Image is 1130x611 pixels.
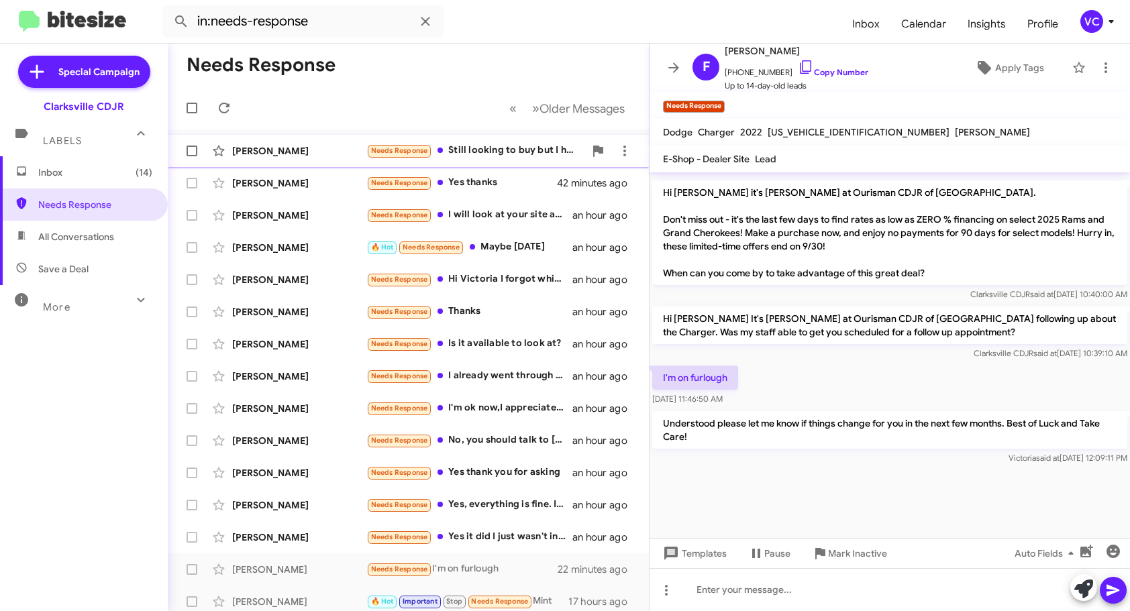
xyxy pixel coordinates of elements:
[652,307,1127,344] p: Hi [PERSON_NAME] It's [PERSON_NAME] at Ourisman CDJR of [GEOGRAPHIC_DATA] following up about the ...
[38,230,114,243] span: All Conversations
[232,531,366,544] div: [PERSON_NAME]
[1030,289,1054,299] span: said at
[38,262,89,276] span: Save a Deal
[725,59,868,79] span: [PHONE_NUMBER]
[650,541,737,565] button: Templates
[366,433,572,448] div: No, you should talk to [PERSON_NAME] or [PERSON_NAME]. We are on the way to buy the same car from...
[232,241,366,254] div: [PERSON_NAME]
[1036,453,1060,463] span: said at
[371,597,394,606] span: 🔥 Hot
[371,339,428,348] span: Needs Response
[366,143,584,158] div: Still looking to buy but I have bad credit but a steady job and 2000 down payment
[974,348,1127,358] span: Clarksville CDJR [DATE] 10:39:10 AM
[232,563,366,576] div: [PERSON_NAME]
[232,498,366,512] div: [PERSON_NAME]
[371,533,428,541] span: Needs Response
[43,301,70,313] span: More
[366,207,572,223] div: I will look at your site again later [DATE].
[652,394,723,404] span: [DATE] 11:46:50 AM
[38,166,152,179] span: Inbox
[828,541,887,565] span: Mark Inactive
[232,434,366,447] div: [PERSON_NAME]
[524,95,633,122] button: Next
[366,594,568,609] div: Mint
[1080,10,1103,33] div: VC
[366,368,572,384] div: I already went through the process. Thank you! [PERSON_NAME] and I talked numbers and couldn't fi...
[232,402,366,415] div: [PERSON_NAME]
[558,563,638,576] div: 22 minutes ago
[572,209,638,222] div: an hour ago
[501,95,525,122] button: Previous
[890,5,957,44] a: Calendar
[162,5,444,38] input: Search
[38,198,152,211] span: Needs Response
[366,400,572,416] div: I'm ok now,I appreciate the follow ups
[572,531,638,544] div: an hour ago
[737,541,801,565] button: Pause
[798,67,868,77] a: Copy Number
[698,126,735,138] span: Charger
[509,100,517,117] span: «
[371,436,428,445] span: Needs Response
[755,153,776,165] span: Lead
[841,5,890,44] a: Inbox
[43,135,82,147] span: Labels
[232,337,366,351] div: [PERSON_NAME]
[1017,5,1069,44] a: Profile
[1004,541,1090,565] button: Auto Fields
[371,468,428,477] span: Needs Response
[371,243,394,252] span: 🔥 Hot
[471,597,528,606] span: Needs Response
[366,239,572,255] div: Maybe [DATE]
[187,54,336,76] h1: Needs Response
[957,5,1017,44] span: Insights
[44,100,124,113] div: Clarksville CDJR
[660,541,727,565] span: Templates
[366,175,558,190] div: Yes thanks
[572,466,638,480] div: an hour ago
[371,500,428,509] span: Needs Response
[572,434,638,447] div: an hour ago
[366,304,572,319] div: Thanks
[801,541,898,565] button: Mark Inactive
[663,153,750,165] span: E-Shop - Dealer Site
[232,273,366,286] div: [PERSON_NAME]
[371,146,428,155] span: Needs Response
[1009,453,1127,463] span: Victoria [DATE] 12:09:11 PM
[572,498,638,512] div: an hour ago
[970,289,1127,299] span: Clarksville CDJR [DATE] 10:40:00 AM
[58,65,140,78] span: Special Campaign
[232,176,366,190] div: [PERSON_NAME]
[232,370,366,383] div: [PERSON_NAME]
[703,56,710,78] span: F
[1015,541,1079,565] span: Auto Fields
[952,56,1066,80] button: Apply Tags
[764,541,790,565] span: Pause
[371,211,428,219] span: Needs Response
[725,43,868,59] span: [PERSON_NAME]
[1033,348,1057,358] span: said at
[446,597,462,606] span: Stop
[572,402,638,415] div: an hour ago
[572,337,638,351] div: an hour ago
[540,101,625,116] span: Older Messages
[572,241,638,254] div: an hour ago
[532,100,540,117] span: »
[366,497,572,512] div: Yes, everything is fine. I talked with [PERSON_NAME] this morning and she explained some things t...
[572,370,638,383] div: an hour ago
[1069,10,1115,33] button: VC
[652,366,738,390] p: I'm on furlough
[502,95,633,122] nav: Page navigation example
[366,272,572,287] div: Hi Victoria I forgot which one was this for can you share the car details like price mileage colo...
[572,305,638,319] div: an hour ago
[403,243,460,252] span: Needs Response
[652,180,1127,285] p: Hi [PERSON_NAME] it's [PERSON_NAME] at Ourisman CDJR of [GEOGRAPHIC_DATA]. Don't miss out - it's ...
[371,372,428,380] span: Needs Response
[232,595,366,608] div: [PERSON_NAME]
[371,307,428,316] span: Needs Response
[366,561,558,577] div: I'm on furlough
[232,305,366,319] div: [PERSON_NAME]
